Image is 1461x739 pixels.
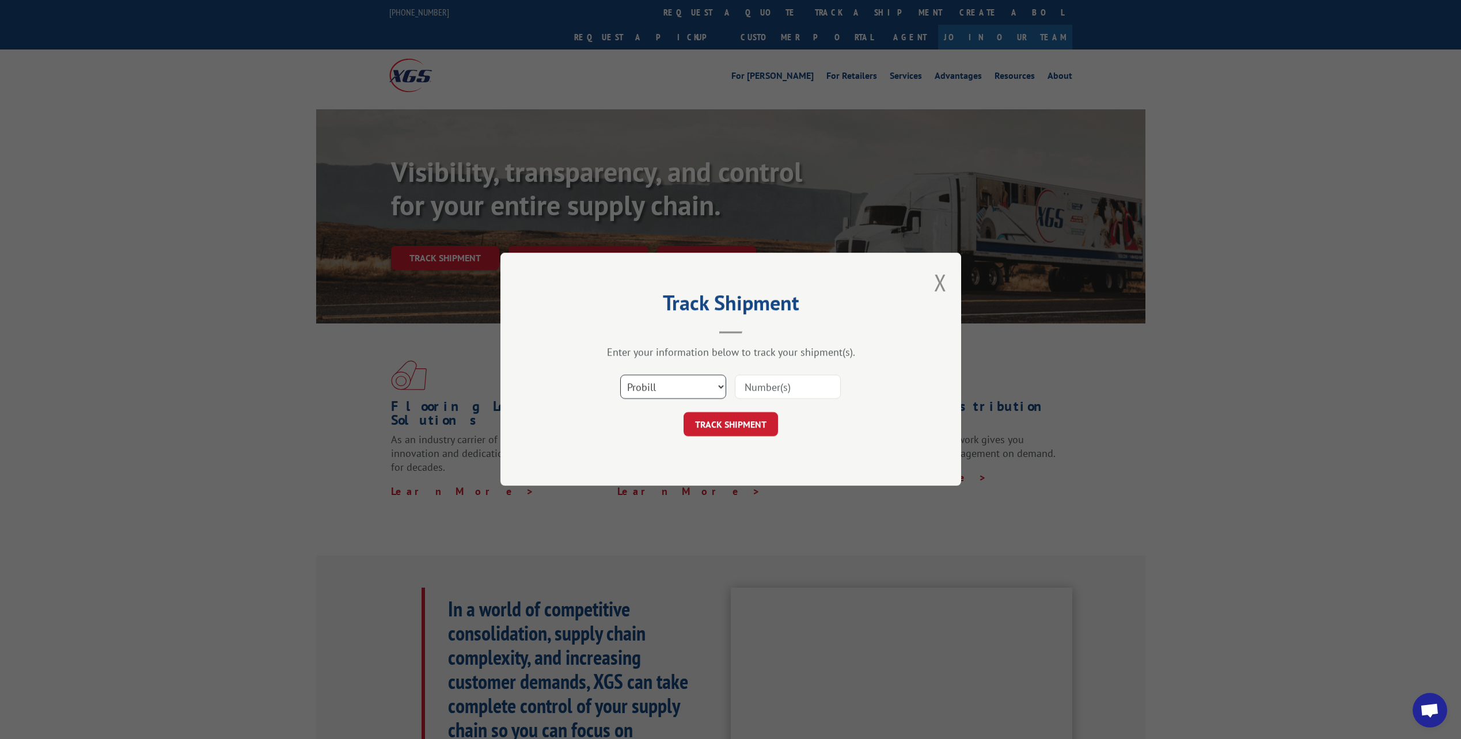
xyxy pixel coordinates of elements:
button: TRACK SHIPMENT [684,413,778,437]
a: Open chat [1413,693,1447,727]
button: Close modal [934,267,947,298]
div: Enter your information below to track your shipment(s). [558,346,904,359]
h2: Track Shipment [558,295,904,317]
input: Number(s) [735,375,841,399]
